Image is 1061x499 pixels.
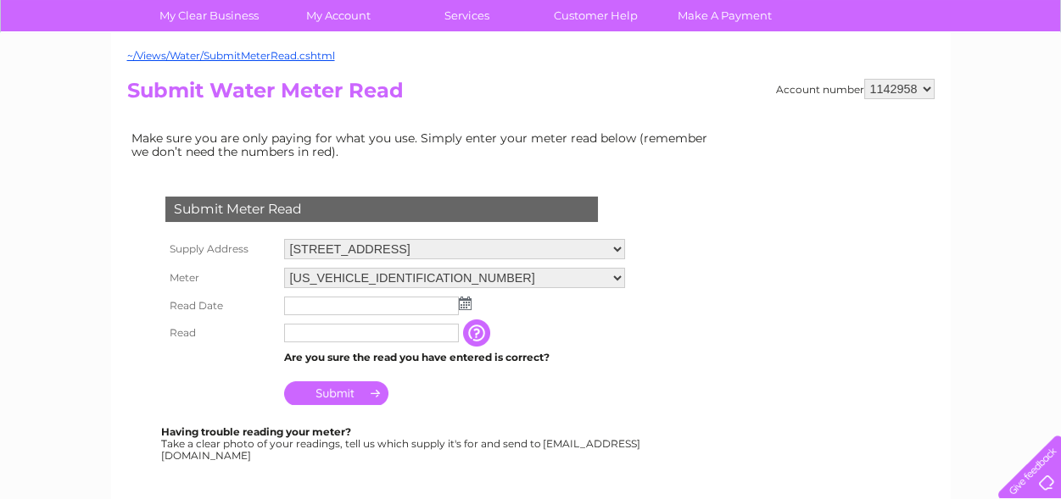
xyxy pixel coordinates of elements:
input: Submit [284,381,388,405]
a: Telecoms [852,72,903,85]
th: Read [161,319,280,347]
a: Contact [948,72,990,85]
div: Take a clear photo of your readings, tell us which supply it's for and send to [EMAIL_ADDRESS][DO... [161,426,643,461]
th: Supply Address [161,235,280,263]
div: Clear Business is a trading name of Verastar Limited (registered in [GEOGRAPHIC_DATA] No. 3667643... [131,9,932,82]
a: Energy [805,72,842,85]
a: Water [762,72,795,85]
a: Blog [913,72,938,85]
td: Make sure you are only paying for what you use. Simply enter your meter read below (remember we d... [127,127,721,163]
th: Meter [161,263,280,292]
img: logo.png [37,44,124,96]
b: Having trouble reading your meter? [161,425,351,438]
th: Read Date [161,292,280,319]
h2: Submit Water Meter Read [127,79,935,111]
input: Information [463,319,494,347]
img: ... [459,297,472,310]
a: Log out [1005,72,1045,85]
div: Account number [776,79,935,99]
td: Are you sure the read you have entered is correct? [280,347,629,369]
a: 0333 014 3131 [741,8,858,30]
div: Submit Meter Read [165,197,598,222]
a: ~/Views/Water/SubmitMeterRead.cshtml [127,49,335,62]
